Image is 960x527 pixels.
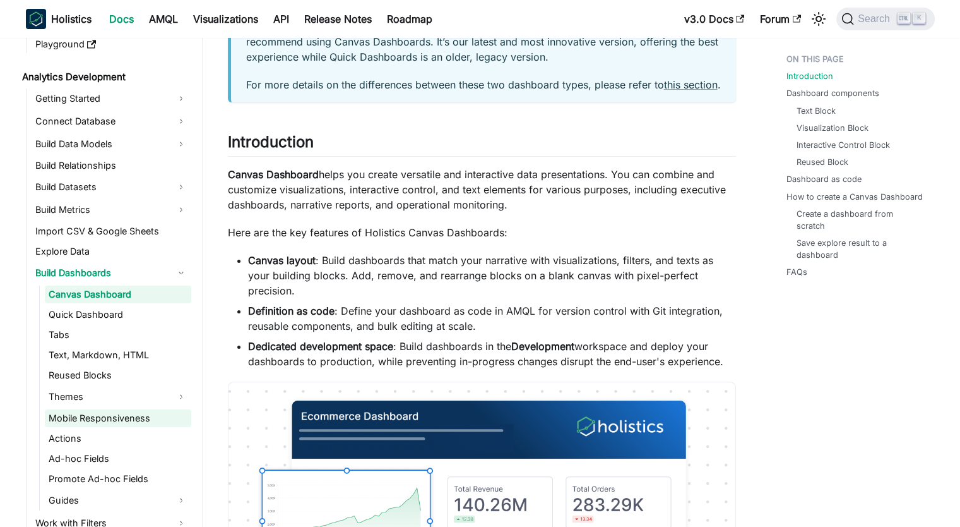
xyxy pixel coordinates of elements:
[809,9,829,29] button: Switch between dark and light mode (currently light mode)
[32,177,191,197] a: Build Datasets
[248,254,316,267] strong: Canvas layout
[32,35,191,53] a: Playground
[45,366,191,384] a: Reused Blocks
[797,237,922,261] a: Save explore result to a dashboard
[786,266,807,278] a: FAQs
[511,340,574,353] strong: Development
[51,11,92,27] b: Holistics
[786,191,923,203] a: How to create a Canvas Dashboard
[141,9,186,29] a: AMQL
[45,306,191,324] a: Quick Dashboard
[32,111,191,131] a: Connect Database
[32,200,191,220] a: Build Metrics
[32,222,191,240] a: Import CSV & Google Sheets
[248,339,736,369] li: : Build dashboards in the workspace and deploy your dashboards to production, while preventing in...
[32,243,191,260] a: Explore Data
[854,13,898,25] span: Search
[266,9,297,29] a: API
[26,9,46,29] img: Holistics
[797,156,848,168] a: Reused Block
[379,9,440,29] a: Roadmap
[752,9,809,29] a: Forum
[45,387,191,407] a: Themes
[18,68,191,86] a: Analytics Development
[797,139,890,151] a: Interactive Control Block
[45,450,191,468] a: Ad-hoc Fields
[677,9,752,29] a: v3.0 Docs
[228,167,736,212] p: helps you create versatile and interactive data presentations. You can combine and customize visu...
[228,133,736,157] h2: Introduction
[228,168,319,181] strong: Canvas Dashboard
[248,340,393,353] strong: Dedicated development space
[913,13,925,24] kbd: K
[45,470,191,488] a: Promote Ad-hoc Fields
[786,173,862,185] a: Dashboard as code
[246,77,721,92] p: For more details on the differences between these two dashboard types, please refer to .
[45,286,191,303] a: Canvas Dashboard
[45,326,191,344] a: Tabs
[797,105,836,117] a: Text Block
[186,9,266,29] a: Visualizations
[664,78,718,91] a: this section
[32,157,191,174] a: Build Relationships
[45,490,191,511] a: Guides
[32,134,191,154] a: Build Data Models
[45,346,191,364] a: Text, Markdown, HTML
[836,8,934,30] button: Search (Ctrl+K)
[797,208,922,232] a: Create a dashboard from scratch
[228,225,736,240] p: Here are the key features of Holistics Canvas Dashboards:
[786,70,833,82] a: Introduction
[248,305,335,317] strong: Definition as code
[102,9,141,29] a: Docs
[246,19,721,64] p: Holistics offers two dashboard types: and . We highly recommend using Canvas Dashboards. It’s our...
[248,303,736,334] li: : Define your dashboard as code in AMQL for version control with Git integration, reusable compon...
[297,9,379,29] a: Release Notes
[248,253,736,298] li: : Build dashboards that match your narrative with visualizations, filters, and texts as your buil...
[786,87,879,99] a: Dashboard components
[797,122,868,134] a: Visualization Block
[32,88,191,109] a: Getting Started
[13,38,203,527] nav: Docs sidebar
[45,430,191,447] a: Actions
[26,9,92,29] a: HolisticsHolistics
[45,409,191,427] a: Mobile Responsiveness
[32,263,191,283] a: Build Dashboards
